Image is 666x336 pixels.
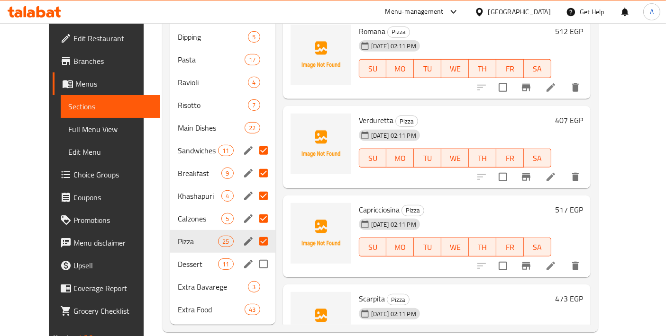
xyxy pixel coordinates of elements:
a: Coupons [53,186,160,209]
div: items [218,145,233,156]
span: Main Dishes [178,122,245,133]
span: A [650,7,654,17]
span: Full Menu View [68,124,153,135]
a: Promotions [53,209,160,231]
button: delete [564,255,587,277]
div: Khashapuri4edit [170,185,275,207]
button: SU [359,59,387,78]
span: 9 [222,169,233,178]
div: items [248,99,260,111]
div: items [221,213,233,224]
span: 43 [245,305,259,314]
button: MO [386,238,414,256]
button: edit [241,189,255,203]
button: delete [564,166,587,188]
span: Romana [359,24,385,38]
div: items [218,236,233,247]
div: Main Dishes22 [170,116,275,139]
span: Dessert [178,258,218,270]
div: Pasta [178,54,245,65]
span: MO [390,151,410,165]
span: 25 [219,237,233,246]
span: WE [445,62,465,76]
span: SA [528,240,547,254]
button: TH [469,59,496,78]
button: Branch-specific-item [515,255,538,277]
span: Calzones [178,213,222,224]
span: 4 [248,78,259,87]
span: TH [473,240,493,254]
div: items [221,190,233,202]
div: Risotto7 [170,94,275,116]
span: Sandwiches [178,145,218,156]
button: SA [524,149,551,168]
span: Pizza [387,294,409,305]
span: 3 [248,283,259,292]
span: Breakfast [178,168,222,179]
span: Select to update [493,256,513,276]
div: Extra Food [178,304,245,315]
img: Capricciosina [291,203,351,264]
div: Pizza [387,27,410,38]
span: MO [390,62,410,76]
div: Pizza [387,294,410,305]
span: [DATE] 02:11 PM [367,42,420,51]
button: SU [359,238,387,256]
span: Pizza [178,236,218,247]
span: Sections [68,101,153,112]
h6: 517 EGP [555,203,583,216]
span: MO [390,240,410,254]
a: Edit Restaurant [53,27,160,50]
span: [DATE] 02:11 PM [367,131,420,140]
span: 22 [245,124,259,133]
span: Scarpita [359,292,385,306]
a: Choice Groups [53,163,160,186]
span: Choice Groups [73,169,153,180]
span: Ravioli [178,77,248,88]
button: SA [524,238,551,256]
div: Extra Bavarege [178,281,248,292]
button: FR [496,59,524,78]
span: 5 [248,33,259,42]
button: WE [441,149,469,168]
div: Menu-management [385,6,444,18]
span: Pizza [396,116,418,127]
div: items [248,281,260,292]
a: Menus [53,72,160,95]
div: Pasta17 [170,48,275,71]
a: Branches [53,50,160,72]
button: Branch-specific-item [515,166,538,188]
a: Upsell [53,254,160,277]
span: TU [418,151,438,165]
span: Select to update [493,78,513,97]
button: WE [441,59,469,78]
div: Extra Food43 [170,298,275,321]
span: SU [363,151,383,165]
div: Khashapuri [178,190,222,202]
img: Verduretta [291,114,351,174]
button: Branch-specific-item [515,76,538,99]
div: Dipping5 [170,26,275,48]
span: Menu disclaimer [73,237,153,248]
div: [GEOGRAPHIC_DATA] [488,7,551,17]
span: Coupons [73,192,153,203]
button: FR [496,149,524,168]
button: WE [441,238,469,256]
a: Coverage Report [53,277,160,300]
div: items [245,304,260,315]
button: TU [414,238,441,256]
span: Grocery Checklist [73,305,153,317]
span: Branches [73,55,153,67]
span: WE [445,151,465,165]
span: Menus [75,78,153,89]
a: Full Menu View [61,118,160,141]
span: Risotto [178,99,248,111]
div: Dipping [178,31,248,43]
span: TH [473,62,493,76]
span: Pizza [402,205,424,216]
a: Edit menu item [545,82,557,93]
div: Pizza25edit [170,230,275,253]
div: Ravioli4 [170,71,275,94]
